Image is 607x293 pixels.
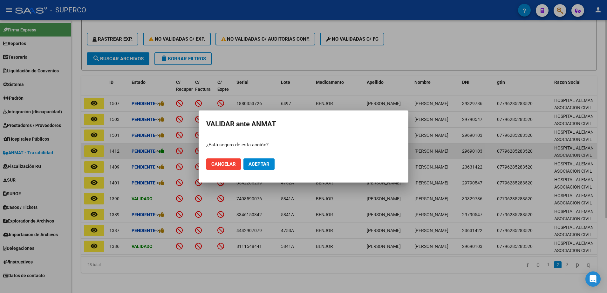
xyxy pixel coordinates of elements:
h2: VALIDAR ante ANMAT [206,118,401,130]
span: Cancelar [211,161,236,167]
button: Aceptar [243,158,275,170]
button: Cancelar [206,158,241,170]
p: ¿Está seguro de esta acción? [206,141,401,149]
span: Aceptar [249,161,269,167]
div: Open Intercom Messenger [585,271,601,287]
